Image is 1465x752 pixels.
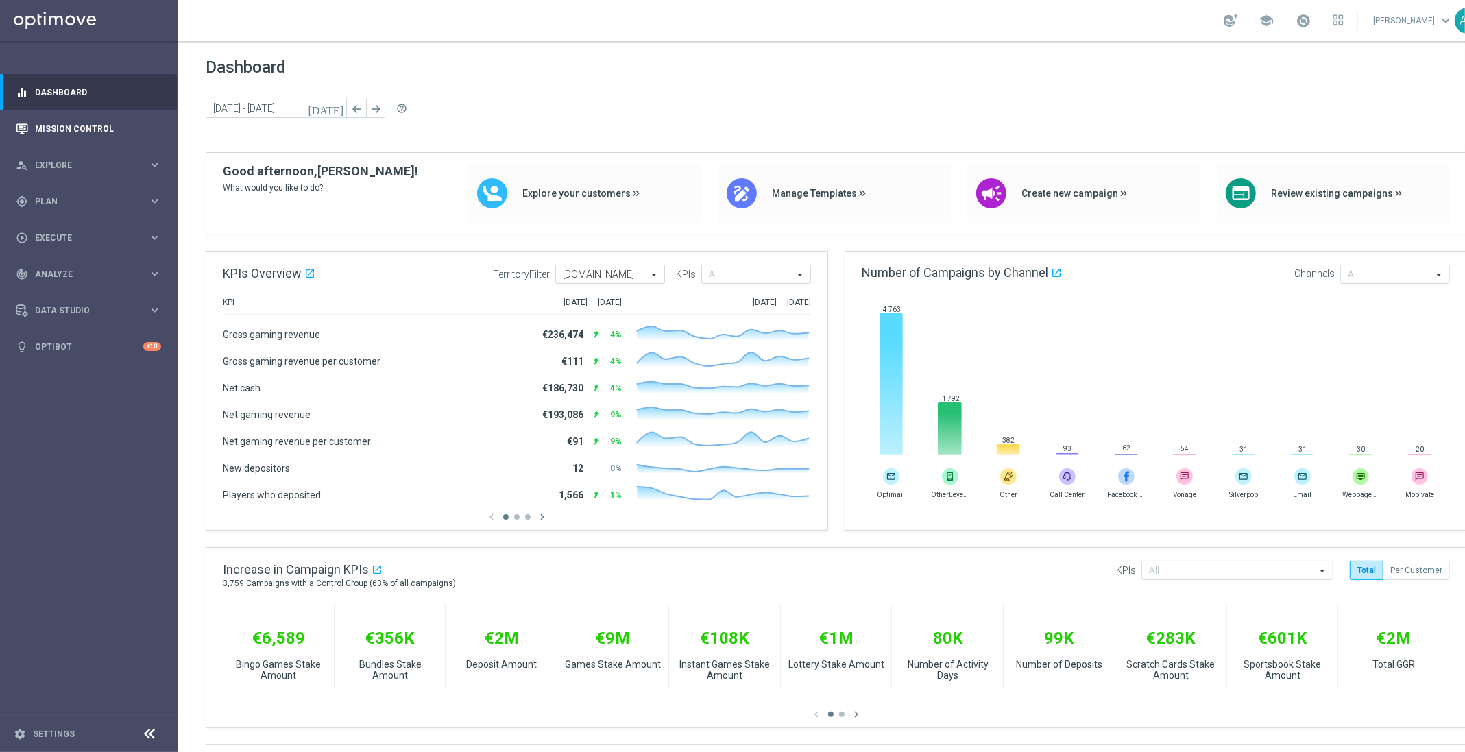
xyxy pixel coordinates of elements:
[1438,13,1453,28] span: keyboard_arrow_down
[35,110,161,147] a: Mission Control
[16,268,28,280] i: track_changes
[16,159,28,171] i: person_search
[16,328,161,365] div: Optibot
[15,232,162,243] button: play_circle_outline Execute keyboard_arrow_right
[1259,13,1274,28] span: school
[148,195,161,208] i: keyboard_arrow_right
[148,267,161,280] i: keyboard_arrow_right
[14,728,26,740] i: settings
[16,86,28,99] i: equalizer
[1372,10,1455,31] a: [PERSON_NAME]keyboard_arrow_down
[33,730,75,738] a: Settings
[35,328,143,365] a: Optibot
[16,74,161,110] div: Dashboard
[16,232,28,244] i: play_circle_outline
[16,159,148,171] div: Explore
[15,160,162,171] button: person_search Explore keyboard_arrow_right
[15,87,162,98] button: equalizer Dashboard
[16,195,28,208] i: gps_fixed
[35,74,161,110] a: Dashboard
[148,231,161,244] i: keyboard_arrow_right
[16,341,28,353] i: lightbulb
[15,196,162,207] button: gps_fixed Plan keyboard_arrow_right
[15,269,162,280] button: track_changes Analyze keyboard_arrow_right
[35,197,148,206] span: Plan
[35,270,148,278] span: Analyze
[15,341,162,352] button: lightbulb Optibot +10
[148,304,161,317] i: keyboard_arrow_right
[16,195,148,208] div: Plan
[15,305,162,316] button: Data Studio keyboard_arrow_right
[143,342,161,351] div: +10
[16,304,148,317] div: Data Studio
[16,268,148,280] div: Analyze
[35,306,148,315] span: Data Studio
[148,158,161,171] i: keyboard_arrow_right
[16,232,148,244] div: Execute
[16,110,161,147] div: Mission Control
[15,123,162,134] button: Mission Control
[35,234,148,242] span: Execute
[35,161,148,169] span: Explore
